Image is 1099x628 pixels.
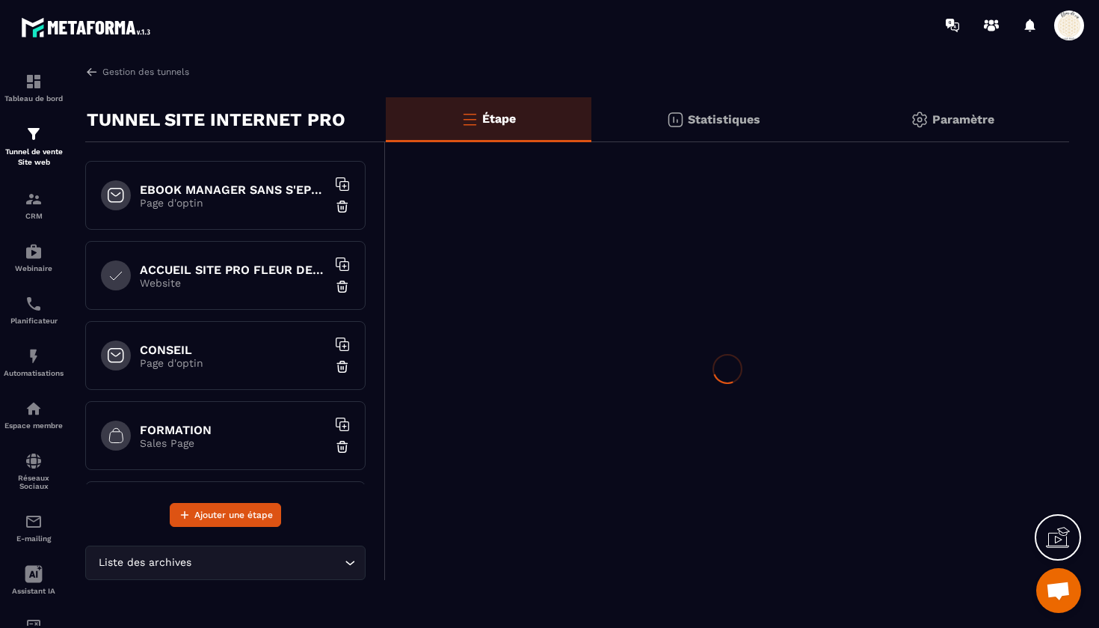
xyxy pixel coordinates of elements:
p: Website [140,277,327,289]
p: Tableau de bord [4,94,64,103]
p: Sales Page [140,437,327,449]
input: Search for option [194,555,341,571]
a: schedulerschedulerPlanificateur [4,284,64,336]
a: automationsautomationsAutomatisations [4,336,64,388]
p: Étape [482,112,516,126]
img: social-network [25,452,43,470]
p: TUNNEL SITE INTERNET PRO [87,105,345,135]
img: email [25,513,43,531]
img: setting-gr.5f69749f.svg [911,111,929,129]
p: Paramètre [932,112,994,126]
span: Ajouter une étape [194,507,273,522]
a: formationformationTunnel de vente Site web [4,114,64,179]
a: automationsautomationsWebinaire [4,231,64,284]
img: trash [335,439,350,454]
a: emailemailE-mailing [4,502,64,554]
a: automationsautomationsEspace membre [4,388,64,441]
img: automations [25,243,43,260]
a: Gestion des tunnels [85,65,189,79]
p: CRM [4,212,64,220]
p: Planificateur [4,317,64,325]
a: formationformationCRM [4,179,64,231]
img: automations [25,400,43,418]
span: Liste des archives [95,555,194,571]
img: trash [335,359,350,374]
p: Page d'optin [140,357,327,369]
h6: CONSEIL [140,343,327,357]
p: Page d'optin [140,197,327,209]
img: trash [335,279,350,294]
img: formation [25,125,43,143]
img: scheduler [25,295,43,313]
img: trash [335,199,350,214]
img: logo [21,13,156,41]
button: Ajouter une étape [170,503,281,527]
h6: ACCUEIL SITE PRO FLEUR DE VIE [140,263,327,277]
p: Statistiques [688,112,760,126]
img: formation [25,190,43,208]
p: E-mailing [4,534,64,543]
p: Assistant IA [4,587,64,595]
img: stats.20deebd0.svg [666,111,684,129]
p: Réseaux Sociaux [4,474,64,490]
p: Tunnel de vente Site web [4,147,64,168]
p: Automatisations [4,369,64,377]
img: automations [25,347,43,365]
img: arrow [85,65,99,79]
p: Espace membre [4,421,64,430]
a: formationformationTableau de bord [4,61,64,114]
div: Search for option [85,546,366,580]
a: social-networksocial-networkRéseaux Sociaux [4,441,64,502]
div: Ouvrir le chat [1036,568,1081,613]
img: bars-o.4a397970.svg [461,110,478,128]
h6: EBOOK MANAGER SANS S'EPUISER OFFERT [140,183,327,197]
h6: FORMATION [140,423,327,437]
p: Webinaire [4,264,64,272]
img: formation [25,73,43,91]
a: Assistant IA [4,554,64,606]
